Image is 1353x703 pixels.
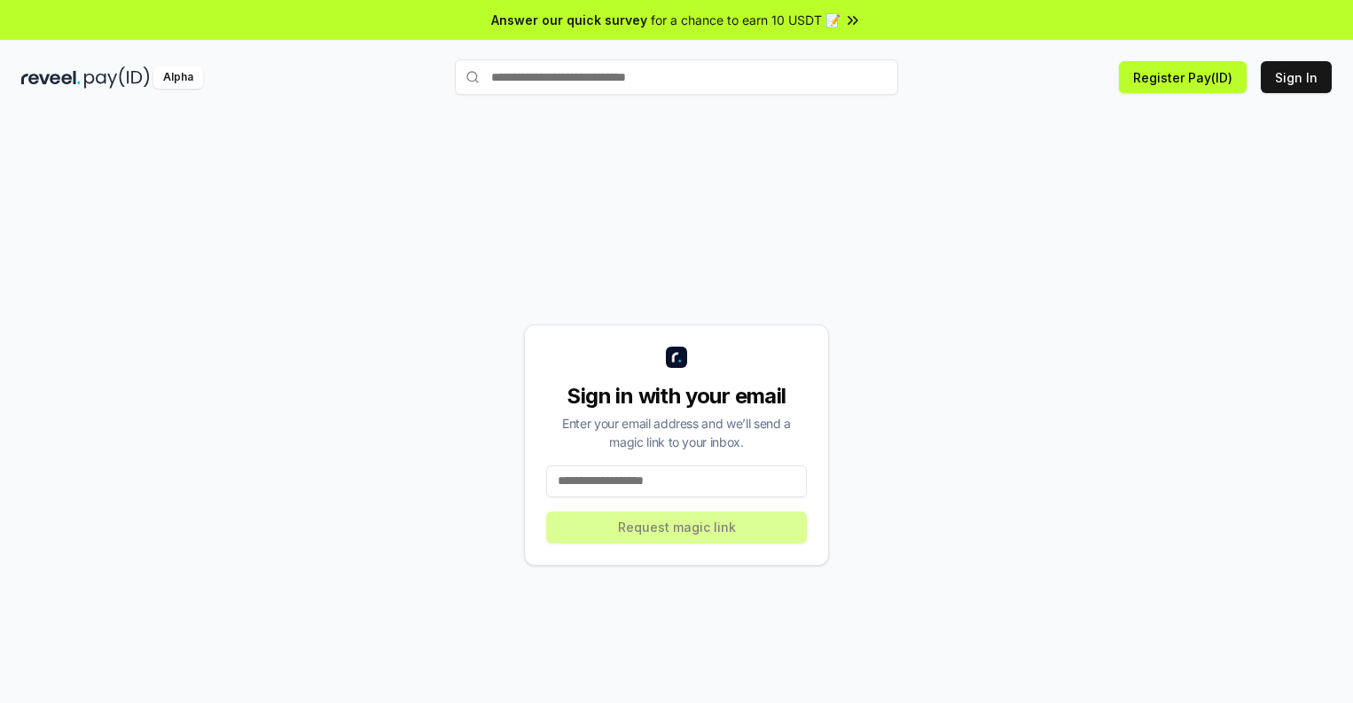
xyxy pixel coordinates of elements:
img: pay_id [84,66,150,89]
button: Register Pay(ID) [1119,61,1247,93]
button: Sign In [1261,61,1332,93]
div: Sign in with your email [546,382,807,410]
span: Answer our quick survey [491,11,647,29]
div: Enter your email address and we’ll send a magic link to your inbox. [546,414,807,451]
div: Alpha [153,66,203,89]
img: logo_small [666,347,687,368]
img: reveel_dark [21,66,81,89]
span: for a chance to earn 10 USDT 📝 [651,11,841,29]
